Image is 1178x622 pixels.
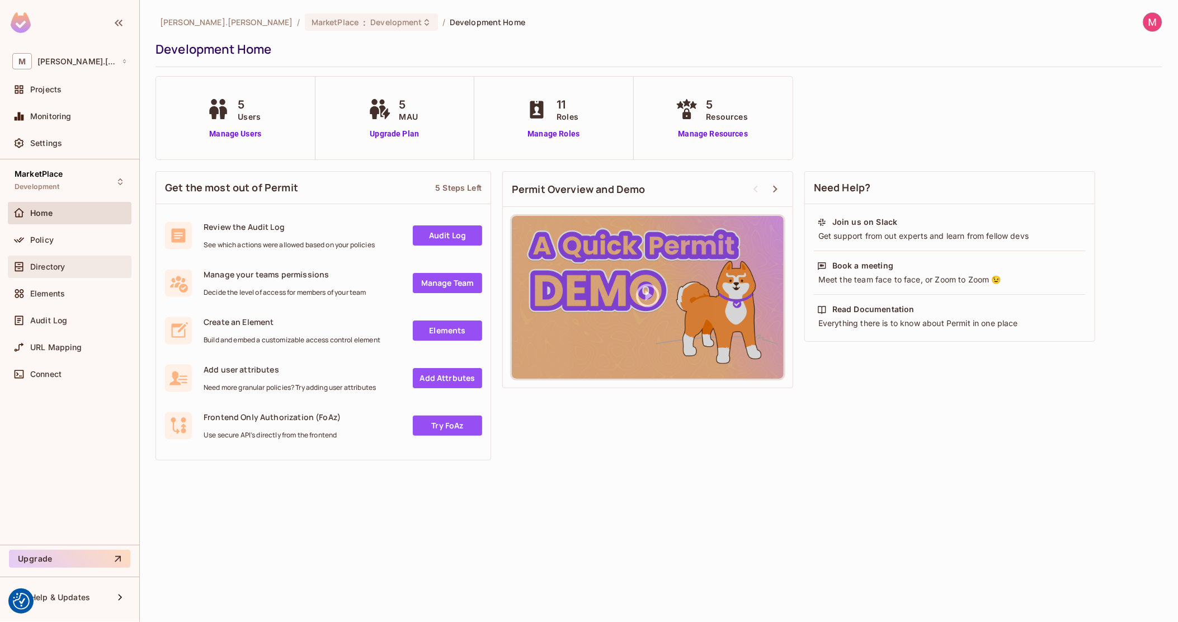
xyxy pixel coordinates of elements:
li: / [298,17,300,27]
div: Join us on Slack [832,216,897,228]
span: Resources [706,111,748,122]
a: Manage Team [413,273,482,293]
span: Decide the level of access for members of your team [204,288,366,297]
span: M [12,53,32,69]
span: Development [15,182,60,191]
a: Try FoAz [413,416,482,436]
span: See which actions were allowed based on your policies [204,241,375,249]
button: Upgrade [9,550,130,568]
img: Michał Wójcik [1143,13,1162,31]
span: Get the most out of Permit [165,181,298,195]
div: 5 Steps Left [435,182,482,193]
span: Settings [30,139,62,148]
span: 5 [399,96,418,113]
a: Upgrade Plan [366,128,423,140]
a: Manage Roles [523,128,584,140]
span: 5 [238,96,261,113]
img: Revisit consent button [13,593,30,610]
span: Development Home [450,17,525,27]
div: Book a meeting [832,260,893,271]
div: Read Documentation [832,304,915,315]
span: 5 [706,96,748,113]
div: Everything there is to know about Permit in one place [817,318,1082,329]
div: Meet the team face to face, or Zoom to Zoom 😉 [817,274,1082,285]
a: Elements [413,321,482,341]
span: MarketPlace [15,169,63,178]
span: MarketPlace [312,17,359,27]
button: Consent Preferences [13,593,30,610]
span: 11 [557,96,578,113]
span: Manage your teams permissions [204,269,366,280]
span: Need Help? [814,181,871,195]
a: Manage Users [204,128,266,140]
span: MAU [399,111,418,122]
li: / [442,17,445,27]
span: : [362,18,366,27]
span: Frontend Only Authorization (FoAz) [204,412,341,422]
span: Review the Audit Log [204,222,375,232]
span: Create an Element [204,317,380,327]
span: Permit Overview and Demo [512,182,645,196]
span: Build and embed a customizable access control element [204,336,380,345]
span: URL Mapping [30,343,82,352]
span: Workspace: michal.wojcik [37,57,116,66]
div: Development Home [156,41,1157,58]
span: Policy [30,235,54,244]
a: Manage Resources [673,128,753,140]
span: Elements [30,289,65,298]
span: Development [370,17,422,27]
span: Home [30,209,53,218]
span: Roles [557,111,578,122]
span: Use secure API's directly from the frontend [204,431,341,440]
a: Add Attrbutes [413,368,482,388]
span: the active workspace [160,17,293,27]
img: SReyMgAAAABJRU5ErkJggg== [11,12,31,33]
span: Directory [30,262,65,271]
span: Monitoring [30,112,72,121]
a: Audit Log [413,225,482,246]
span: Add user attributes [204,364,376,375]
span: Users [238,111,261,122]
span: Projects [30,85,62,94]
span: Connect [30,370,62,379]
div: Get support from out experts and learn from fellow devs [817,230,1082,242]
span: Audit Log [30,316,67,325]
span: Need more granular policies? Try adding user attributes [204,383,376,392]
span: Help & Updates [30,593,90,602]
